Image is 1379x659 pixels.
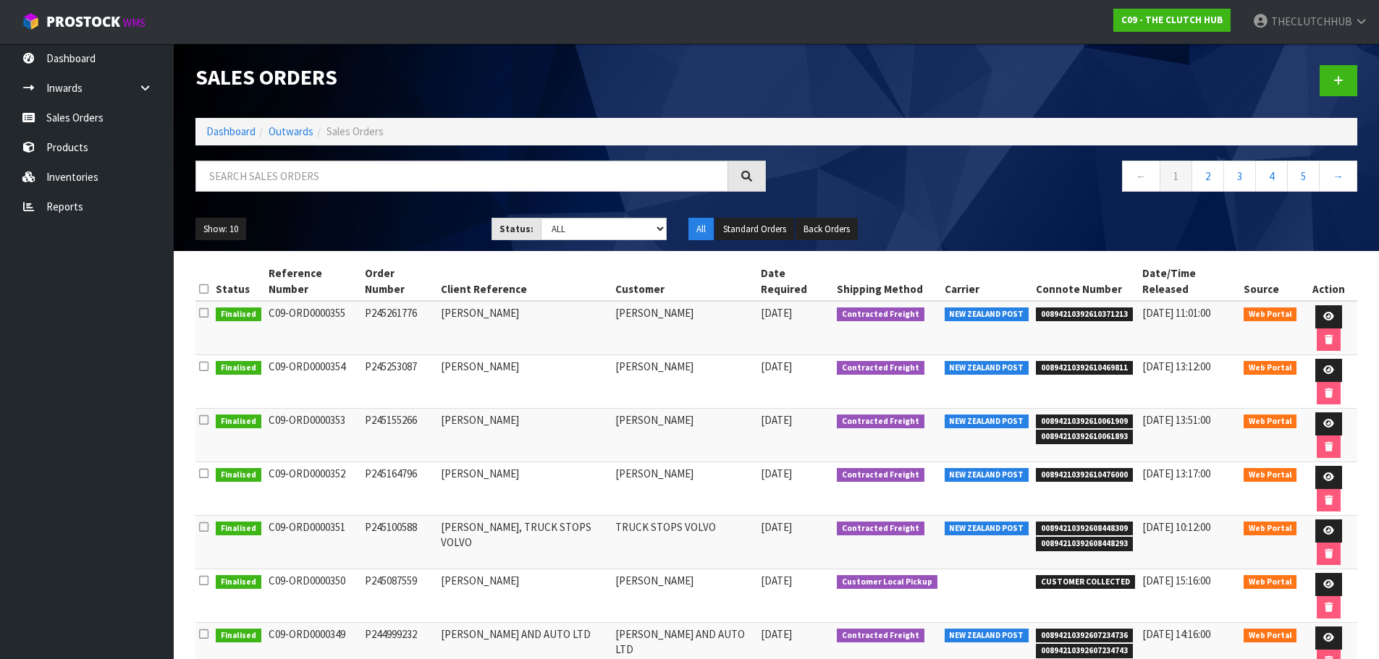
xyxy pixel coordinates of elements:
[265,301,361,355] td: C09-ORD0000355
[1244,522,1297,536] span: Web Portal
[269,124,313,138] a: Outwards
[1319,161,1357,192] a: →
[265,355,361,409] td: C09-ORD0000354
[1036,575,1135,590] span: CUSTOMER COLLECTED
[1160,161,1192,192] a: 1
[326,124,384,138] span: Sales Orders
[796,218,858,241] button: Back Orders
[361,516,437,569] td: P245100588
[437,409,612,462] td: [PERSON_NAME]
[612,262,757,301] th: Customer
[437,462,612,516] td: [PERSON_NAME]
[1244,361,1297,375] span: Web Portal
[1036,307,1133,322] span: 00894210392610371213
[216,414,261,429] span: Finalised
[612,301,757,355] td: [PERSON_NAME]
[1192,161,1224,192] a: 2
[361,355,437,409] td: P245253087
[1244,629,1297,643] span: Web Portal
[437,262,612,301] th: Client Reference
[265,569,361,623] td: C09-ORD0000350
[715,218,794,241] button: Standard Orders
[361,262,437,301] th: Order Number
[757,262,833,301] th: Date Required
[265,262,361,301] th: Reference Number
[212,262,265,301] th: Status
[46,12,120,31] span: ProStock
[945,522,1029,536] span: NEW ZEALAND POST
[206,124,256,138] a: Dashboard
[265,516,361,569] td: C09-ORD0000351
[195,218,246,241] button: Show: 10
[499,223,534,235] strong: Status:
[761,467,792,480] span: [DATE]
[837,414,924,429] span: Contracted Freight
[1244,414,1297,429] span: Web Portal
[195,65,766,89] h1: Sales Orders
[761,413,792,427] span: [DATE]
[1032,262,1139,301] th: Connote Number
[265,462,361,516] td: C09-ORD0000352
[216,575,261,590] span: Finalised
[612,462,757,516] td: [PERSON_NAME]
[1036,537,1133,551] span: 00894210392608448293
[1300,262,1357,301] th: Action
[788,161,1358,196] nav: Page navigation
[1142,520,1210,534] span: [DATE] 10:12:00
[837,361,924,375] span: Contracted Freight
[761,520,792,534] span: [DATE]
[1122,161,1160,192] a: ←
[1240,262,1301,301] th: Source
[1142,627,1210,641] span: [DATE] 14:16:00
[437,569,612,623] td: [PERSON_NAME]
[1142,467,1210,480] span: [DATE] 13:17:00
[612,409,757,462] td: [PERSON_NAME]
[1255,161,1288,192] a: 4
[216,361,261,375] span: Finalised
[1244,307,1297,322] span: Web Portal
[361,409,437,462] td: P245155266
[688,218,714,241] button: All
[195,161,728,192] input: Search sales orders
[833,262,941,301] th: Shipping Method
[216,468,261,482] span: Finalised
[437,355,612,409] td: [PERSON_NAME]
[1142,574,1210,587] span: [DATE] 15:16:00
[123,16,146,30] small: WMS
[761,574,792,587] span: [DATE]
[761,360,792,373] span: [DATE]
[945,468,1029,482] span: NEW ZEALAND POST
[1244,575,1297,590] span: Web Portal
[437,516,612,569] td: [PERSON_NAME], TRUCK STOPS VOLVO
[1287,161,1320,192] a: 5
[22,12,40,30] img: cube-alt.png
[945,629,1029,643] span: NEW ZEALAND POST
[941,262,1033,301] th: Carrier
[612,355,757,409] td: [PERSON_NAME]
[761,306,792,320] span: [DATE]
[945,361,1029,375] span: NEW ZEALAND POST
[1036,430,1133,444] span: 00894210392610061893
[1139,262,1240,301] th: Date/Time Released
[1223,161,1256,192] a: 3
[1036,522,1133,536] span: 00894210392608448309
[612,569,757,623] td: [PERSON_NAME]
[216,522,261,536] span: Finalised
[1142,413,1210,427] span: [DATE] 13:51:00
[1244,468,1297,482] span: Web Portal
[1142,360,1210,373] span: [DATE] 13:12:00
[361,301,437,355] td: P245261776
[361,462,437,516] td: P245164796
[1036,361,1133,375] span: 00894210392610469811
[361,569,437,623] td: P245087559
[837,468,924,482] span: Contracted Freight
[1271,14,1352,28] span: THECLUTCHHUB
[216,629,261,643] span: Finalised
[1142,306,1210,320] span: [DATE] 11:01:00
[837,522,924,536] span: Contracted Freight
[1036,468,1133,482] span: 00894210392610476000
[265,409,361,462] td: C09-ORD0000353
[216,307,261,322] span: Finalised
[837,575,937,590] span: Customer Local Pickup
[761,627,792,641] span: [DATE]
